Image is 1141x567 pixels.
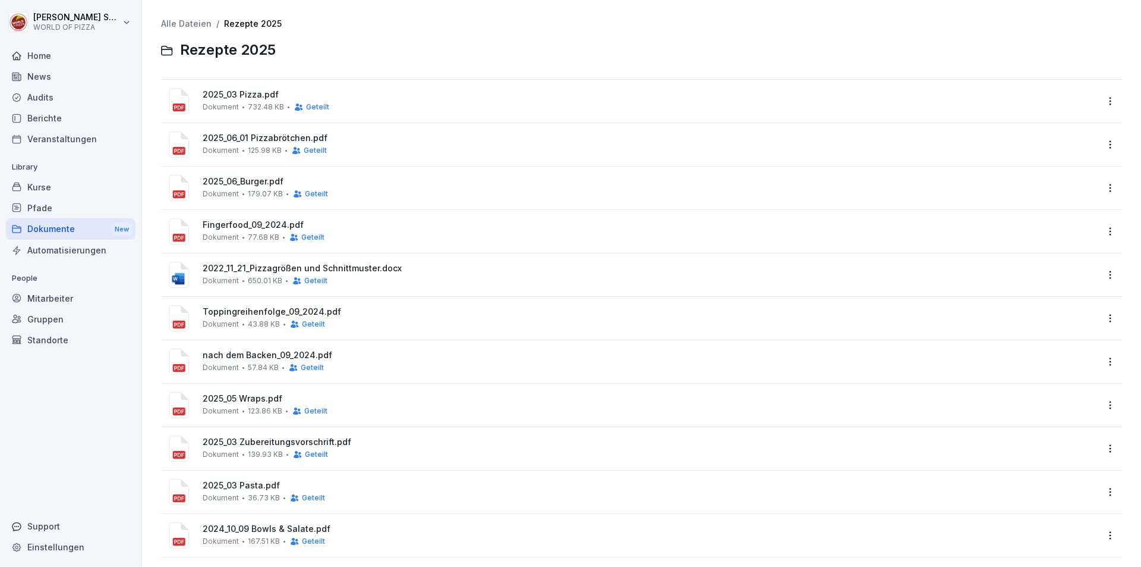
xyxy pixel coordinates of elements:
[180,42,276,59] span: Rezepte 2025
[203,364,239,372] span: Dokument
[203,481,1097,491] span: 2025_03 Pasta.pdf
[6,198,135,218] a: Pfade
[248,146,282,155] span: 125.98 KB
[301,364,324,372] span: Geteilt
[6,218,135,240] a: DokumenteNew
[6,158,135,177] p: Library
[161,18,212,29] a: Alle Dateien
[203,90,1097,100] span: 2025_03 Pizza.pdf
[6,177,135,198] a: Kurse
[301,233,324,242] span: Geteilt
[203,450,239,459] span: Dokument
[6,129,135,149] a: Veranstaltungen
[6,45,135,66] a: Home
[203,494,239,502] span: Dokument
[248,190,283,198] span: 179.07 KB
[304,407,327,415] span: Geteilt
[203,437,1097,447] span: 2025_03 Zubereitungsvorschrift.pdf
[248,277,282,285] span: 650.01 KB
[6,288,135,309] a: Mitarbeiter
[248,407,282,415] span: 123.86 KB
[203,537,239,546] span: Dokument
[112,223,132,236] div: New
[203,307,1097,317] span: Toppingreihenfolge_09_2024.pdf
[6,309,135,330] a: Gruppen
[33,23,120,32] p: WORLD OF PIZZA
[6,269,135,288] p: People
[248,233,279,242] span: 77.68 KB
[33,12,120,23] p: [PERSON_NAME] Seraphim
[248,537,280,546] span: 167.51 KB
[203,133,1097,143] span: 2025_06_01 Pizzabrötchen.pdf
[306,103,329,111] span: Geteilt
[6,537,135,557] a: Einstellungen
[304,277,327,285] span: Geteilt
[203,233,239,242] span: Dokument
[203,320,239,328] span: Dokument
[203,350,1097,361] span: nach dem Backen_09_2024.pdf
[216,19,219,29] span: /
[6,330,135,350] a: Standorte
[248,494,280,502] span: 36.73 KB
[203,103,239,111] span: Dokument
[305,450,328,459] span: Geteilt
[203,146,239,155] span: Dokument
[248,103,284,111] span: 732.48 KB
[248,364,279,372] span: 57.84 KB
[6,516,135,537] div: Support
[6,218,135,240] div: Dokumente
[248,450,283,459] span: 139.93 KB
[203,190,239,198] span: Dokument
[6,108,135,129] a: Berichte
[203,394,1097,404] span: 2025_05 Wraps.pdf
[203,277,239,285] span: Dokument
[203,264,1097,274] span: 2022_11_21_Pizzagrößen und Schnittmuster.docx
[203,524,1097,534] span: 2024_10_09 Bowls & Salate.pdf
[224,18,282,29] a: Rezepte 2025
[203,220,1097,230] span: Fingerfood_09_2024.pdf
[203,407,239,415] span: Dokument
[6,66,135,87] a: News
[305,190,328,198] span: Geteilt
[203,177,1097,187] span: 2025_06_Burger.pdf
[302,537,325,546] span: Geteilt
[248,320,280,328] span: 43.88 KB
[6,87,135,108] a: Audits
[6,240,135,261] a: Automatisierungen
[302,320,325,328] span: Geteilt
[302,494,325,502] span: Geteilt
[304,146,327,155] span: Geteilt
